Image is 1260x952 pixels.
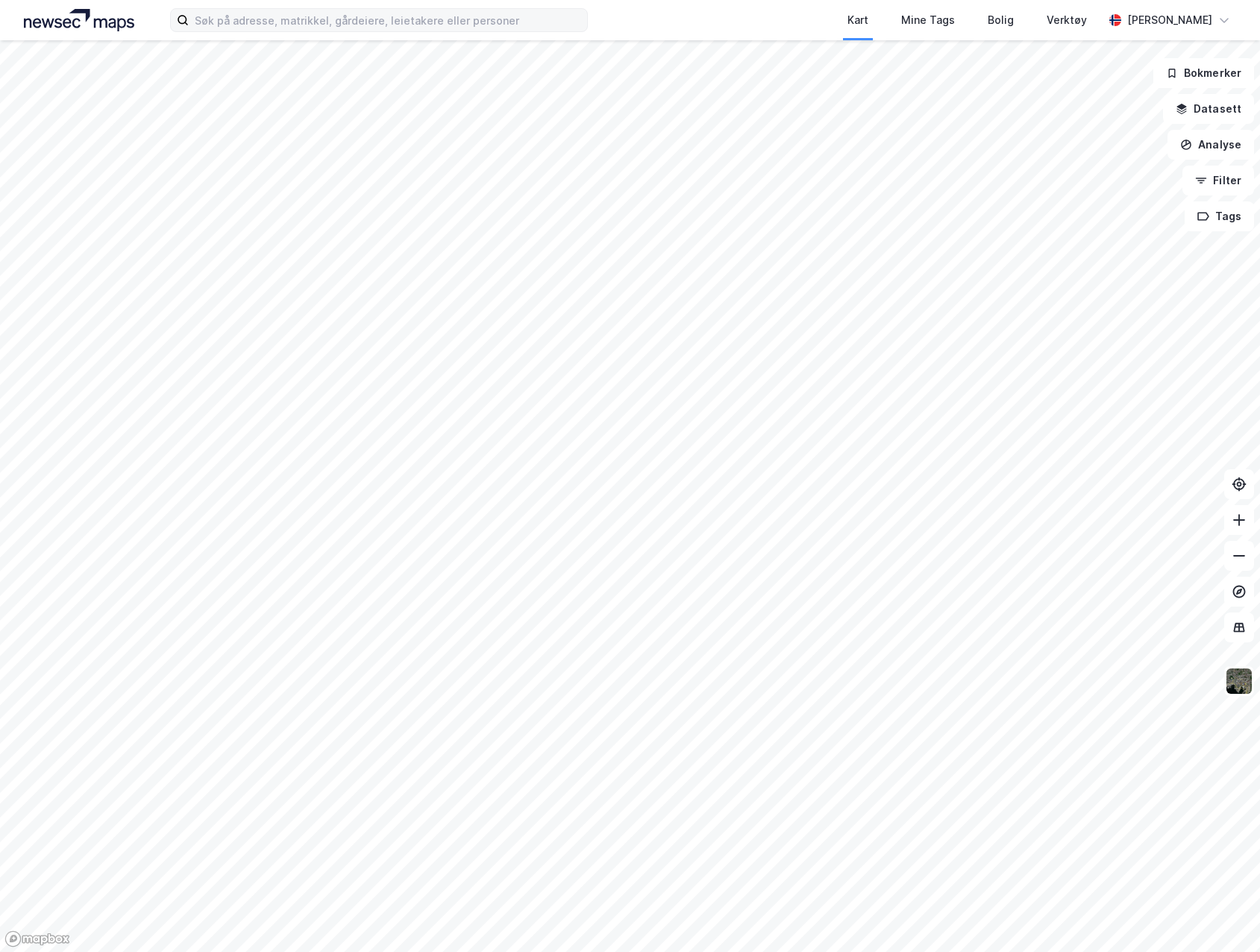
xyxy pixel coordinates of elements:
div: Verktøy [1047,11,1087,29]
iframe: Chat Widget [1185,880,1260,952]
img: logo.a4113a55bc3d86da70a041830d287a7e.svg [24,9,134,31]
input: Søk på adresse, matrikkel, gårdeiere, leietakere eller personer [189,9,587,31]
div: Kart [847,11,868,29]
div: [PERSON_NAME] [1127,11,1212,29]
div: Bolig [988,11,1014,29]
div: Mine Tags [901,11,955,29]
